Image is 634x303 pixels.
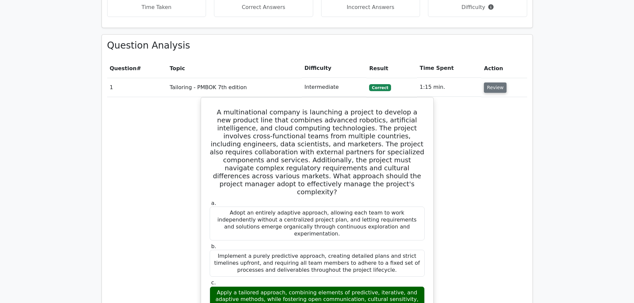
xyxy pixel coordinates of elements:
[220,3,308,11] p: Correct Answers
[110,65,137,72] span: Question
[417,59,481,78] th: Time Spent
[113,3,201,11] p: Time Taken
[211,243,216,249] span: b.
[107,59,167,78] th: #
[369,84,391,91] span: Correct
[417,78,481,97] td: 1:15 min.
[302,59,367,78] th: Difficulty
[210,250,425,276] div: Implement a purely predictive approach, creating detailed plans and strict timelines upfront, and...
[107,40,527,51] h3: Question Analysis
[167,78,302,97] td: Tailoring - PMBOK 7th edition
[434,3,522,11] p: Difficulty
[211,200,216,206] span: a.
[327,3,415,11] p: Incorrect Answers
[211,279,216,286] span: c.
[167,59,302,78] th: Topic
[302,78,367,97] td: Intermediate
[210,207,425,240] div: Adopt an entirely adaptive approach, allowing each team to work independently without a centraliz...
[209,108,425,196] h5: A multinational company is launching a project to develop a new product line that combines advanc...
[484,82,507,93] button: Review
[107,78,167,97] td: 1
[481,59,527,78] th: Action
[366,59,417,78] th: Result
